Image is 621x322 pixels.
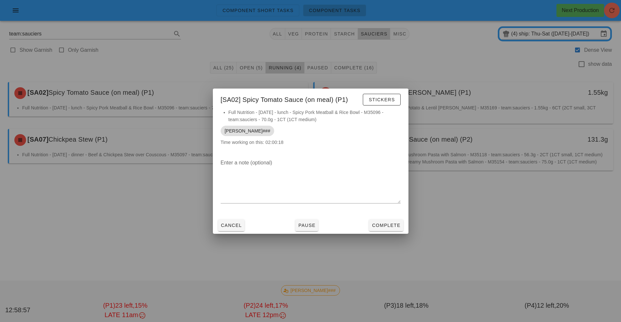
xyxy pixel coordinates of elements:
[213,89,408,109] div: [SA02] Spicy Tomato Sauce (on meal) (P1)
[295,219,318,231] button: Pause
[372,223,400,228] span: Complete
[368,97,395,102] span: Stickers
[218,219,245,231] button: Cancel
[363,94,400,105] button: Stickers
[225,126,270,136] span: [PERSON_NAME]###
[298,223,316,228] span: Pause
[369,219,403,231] button: Complete
[213,109,408,152] div: Time working on this: 02:00:18
[221,223,242,228] span: Cancel
[229,109,401,123] li: Full Nutrition - [DATE] - lunch - Spicy Pork Meatball & Rice Bowl - M35096 - team:sauciers - 70.0...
